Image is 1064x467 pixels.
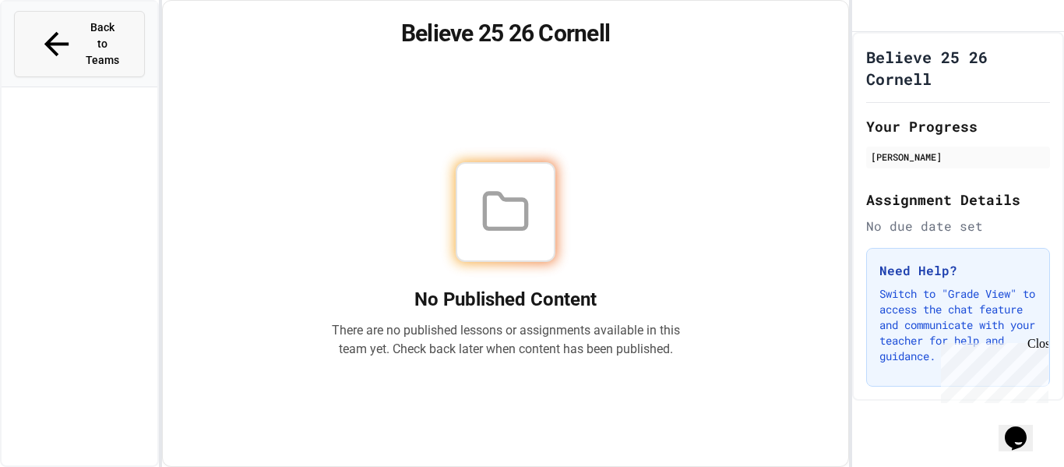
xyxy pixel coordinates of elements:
div: Chat with us now!Close [6,6,107,99]
iframe: chat widget [935,337,1048,403]
div: [PERSON_NAME] [871,150,1045,164]
h2: Your Progress [866,115,1050,137]
h2: No Published Content [331,287,680,312]
h2: Assignment Details [866,189,1050,211]
div: No due date set [866,217,1050,235]
p: There are no published lessons or assignments available in this team yet. Check back later when c... [331,321,680,359]
span: Back to Teams [84,19,121,69]
h1: Believe 25 26 Cornell [181,19,830,48]
button: Back to Teams [14,11,145,77]
p: Switch to "Grade View" to access the chat feature and communicate with your teacher for help and ... [879,286,1037,364]
iframe: chat widget [999,405,1048,451]
h3: Need Help? [879,261,1037,280]
h1: Believe 25 26 Cornell [866,46,1050,90]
